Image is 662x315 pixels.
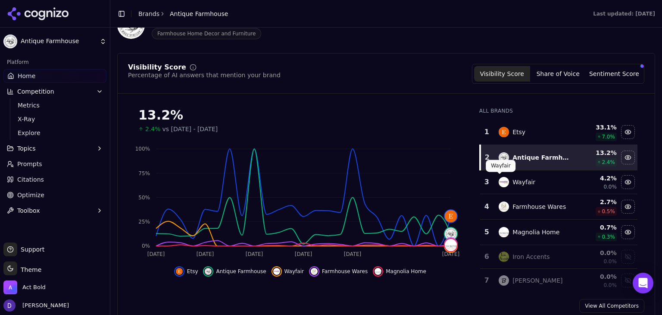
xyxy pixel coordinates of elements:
div: 13.2 % [577,148,617,157]
span: Antique Farmhouse [170,9,228,18]
span: [PERSON_NAME] [19,302,69,309]
img: jossandmain [499,275,509,286]
span: Magnolia Home [386,268,426,275]
img: Antique Farmhouse [3,35,17,48]
a: Explore [14,127,96,139]
span: 0.0% [603,282,617,289]
a: View All Competitors [579,299,644,313]
button: Hide antique farmhouse data [621,151,635,164]
img: etsy [176,268,183,275]
button: Topics [3,142,106,155]
button: Share of Voice [530,66,586,82]
span: 0.0% [603,183,617,190]
tspan: [DATE] [246,251,263,257]
div: 4.2 % [577,174,617,183]
button: Toolbox [3,204,106,217]
img: magnolia home [375,268,381,275]
span: Toolbox [17,206,40,215]
div: Last updated: [DATE] [593,10,655,17]
tspan: 75% [138,170,150,176]
span: Antique Farmhouse [21,38,96,45]
span: Topics [17,144,36,153]
tspan: 0% [142,243,150,249]
button: Sentiment Score [586,66,642,82]
a: Citations [3,173,106,186]
button: Hide etsy data [621,125,635,139]
img: iron accents [499,252,509,262]
div: Platform [3,55,106,69]
div: Magnolia Home [512,228,559,236]
tspan: [DATE] [442,251,460,257]
span: Antique Farmhouse [216,268,266,275]
span: 7.0 % [602,133,615,140]
img: David White [3,299,16,312]
span: Farmhouse Wares [322,268,368,275]
div: 6 [484,252,490,262]
div: 0.0 % [577,272,617,281]
img: etsy [499,127,509,137]
a: Brands [138,10,159,17]
tr: 5magnolia homeMagnolia Home0.7%0.3%Hide magnolia home data [480,220,637,245]
div: Visibility Score [128,64,186,71]
tspan: [DATE] [197,251,214,257]
tspan: [DATE] [344,251,362,257]
img: farmhouse wares [499,202,509,212]
div: Wayfair [512,178,535,186]
span: Home [18,72,35,80]
img: Act Bold [3,280,17,294]
img: farmhouse wares [311,268,318,275]
button: Hide farmhouse wares data [309,266,368,277]
span: Support [17,245,44,254]
span: vs [DATE] - [DATE] [162,125,218,133]
div: 7 [484,275,490,286]
tspan: 25% [138,219,150,225]
span: Theme [17,266,41,273]
button: Open organization switcher [3,280,46,294]
tspan: [DATE] [295,251,312,257]
div: Farmhouse Wares [512,202,566,211]
button: Hide magnolia home data [373,266,426,277]
button: Show iron accents data [621,250,635,264]
span: Citations [17,175,44,184]
div: 0.7 % [577,223,617,232]
div: 1 [484,127,490,137]
div: 2 [484,152,490,163]
tr: 6iron accentsIron Accents0.0%0.0%Show iron accents data [480,245,637,269]
p: Wayfair [491,162,510,169]
img: wayfair [273,268,280,275]
div: 2.7 % [577,198,617,206]
div: Data table [479,120,637,293]
nav: breadcrumb [138,9,228,18]
a: X-Ray [14,113,96,125]
tr: 7jossandmain[PERSON_NAME]0.0%0.0%Show jossandmain data [480,269,637,293]
span: Explore [18,129,93,137]
a: Prompts [3,157,106,171]
div: Iron Accents [512,252,550,261]
img: magnolia home [499,227,509,237]
a: Metrics [14,99,96,111]
span: 0.0% [603,258,617,265]
tspan: 100% [135,146,150,152]
a: Optimize [3,188,106,202]
div: All Brands [479,107,637,114]
img: antique farmhouse [499,152,509,163]
tr: 1etsyEtsy33.1%7.0%Hide etsy data [480,120,637,145]
div: Percentage of AI answers that mention your brand [128,71,281,79]
span: Wayfair [284,268,304,275]
span: Farmhouse Home Decor and Furniture [152,28,261,39]
button: Show jossandmain data [621,274,635,287]
div: 13.2% [138,107,462,123]
tr: 2antique farmhouseAntique Farmhouse13.2%2.4%Hide antique farmhouse data [480,145,637,170]
button: Hide farmhouse wares data [621,200,635,214]
span: 0.3 % [602,233,615,240]
tr: 3wayfairWayfair4.2%0.0%Hide wayfair data [480,170,637,194]
button: Competition [3,85,106,98]
span: Etsy [187,268,198,275]
button: Visibility Score [474,66,530,82]
img: magnolia home [445,239,457,251]
div: 3 [484,177,490,187]
img: wayfair [499,177,509,187]
div: 5 [484,227,490,237]
button: Open user button [3,299,69,312]
tspan: [DATE] [147,251,165,257]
